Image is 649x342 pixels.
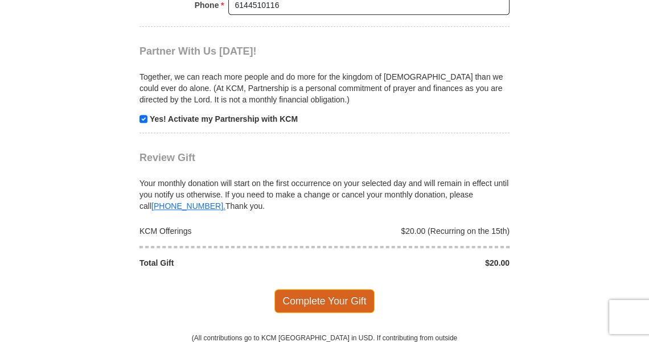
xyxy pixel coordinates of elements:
[401,226,510,236] span: $20.00 (Recurring on the 15th)
[151,201,225,211] a: [PHONE_NUMBER].
[324,257,516,269] div: $20.00
[139,46,257,57] span: Partner With Us [DATE]!
[274,289,375,313] span: Complete Your Gift
[150,114,298,123] strong: Yes! Activate my Partnership with KCM
[139,164,510,212] div: Your monthly donation will start on the first occurrence on your selected day and will remain in ...
[134,257,325,269] div: Total Gift
[134,225,325,237] div: KCM Offerings
[139,152,195,163] span: Review Gift
[139,71,510,105] p: Together, we can reach more people and do more for the kingdom of [DEMOGRAPHIC_DATA] than we coul...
